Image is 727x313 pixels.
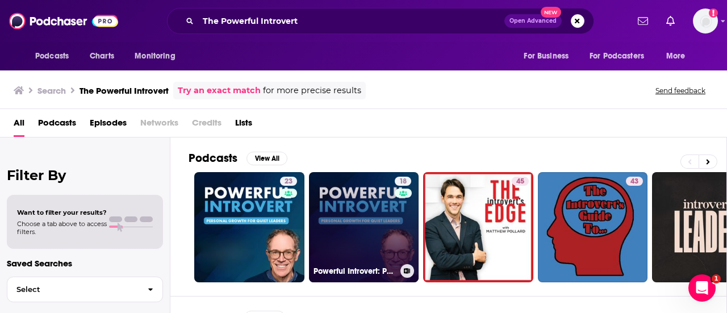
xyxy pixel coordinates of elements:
[14,114,24,137] a: All
[693,9,718,34] span: Logged in as LBraverman
[140,114,178,137] span: Networks
[37,85,66,96] h3: Search
[504,14,562,28] button: Open AdvancedNew
[658,45,700,67] button: open menu
[285,176,293,187] span: 23
[189,151,287,165] a: PodcastsView All
[7,286,139,293] span: Select
[626,177,643,186] a: 43
[194,172,304,282] a: 23
[630,176,638,187] span: 43
[38,114,76,137] a: Podcasts
[192,114,222,137] span: Credits
[7,258,163,269] p: Saved Searches
[582,45,661,67] button: open menu
[90,114,127,137] a: Episodes
[135,48,175,64] span: Monitoring
[17,220,107,236] span: Choose a tab above to access filters.
[590,48,644,64] span: For Podcasters
[512,177,529,186] a: 45
[80,85,169,96] h3: The Powerful Introvert
[633,11,653,31] a: Show notifications dropdown
[178,84,261,97] a: Try an exact match
[652,86,709,95] button: Send feedback
[709,9,718,18] svg: Add a profile image
[27,45,83,67] button: open menu
[693,9,718,34] img: User Profile
[35,48,69,64] span: Podcasts
[516,176,524,187] span: 45
[7,167,163,183] h2: Filter By
[309,172,419,282] a: 18Powerful Introvert: Personal Growth for Quiet Leaders
[17,208,107,216] span: Want to filter your results?
[666,48,686,64] span: More
[280,177,297,186] a: 23
[90,48,114,64] span: Charts
[235,114,252,137] a: Lists
[127,45,190,67] button: open menu
[399,176,407,187] span: 18
[524,48,569,64] span: For Business
[693,9,718,34] button: Show profile menu
[712,274,721,283] span: 1
[688,274,716,302] iframe: Intercom live chat
[9,10,118,32] img: Podchaser - Follow, Share and Rate Podcasts
[516,45,583,67] button: open menu
[538,172,648,282] a: 43
[246,152,287,165] button: View All
[198,12,504,30] input: Search podcasts, credits, & more...
[395,177,411,186] a: 18
[541,7,561,18] span: New
[82,45,121,67] a: Charts
[662,11,679,31] a: Show notifications dropdown
[7,277,163,302] button: Select
[189,151,237,165] h2: Podcasts
[263,84,361,97] span: for more precise results
[509,18,557,24] span: Open Advanced
[423,172,533,282] a: 45
[167,8,594,34] div: Search podcasts, credits, & more...
[314,266,396,276] h3: Powerful Introvert: Personal Growth for Quiet Leaders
